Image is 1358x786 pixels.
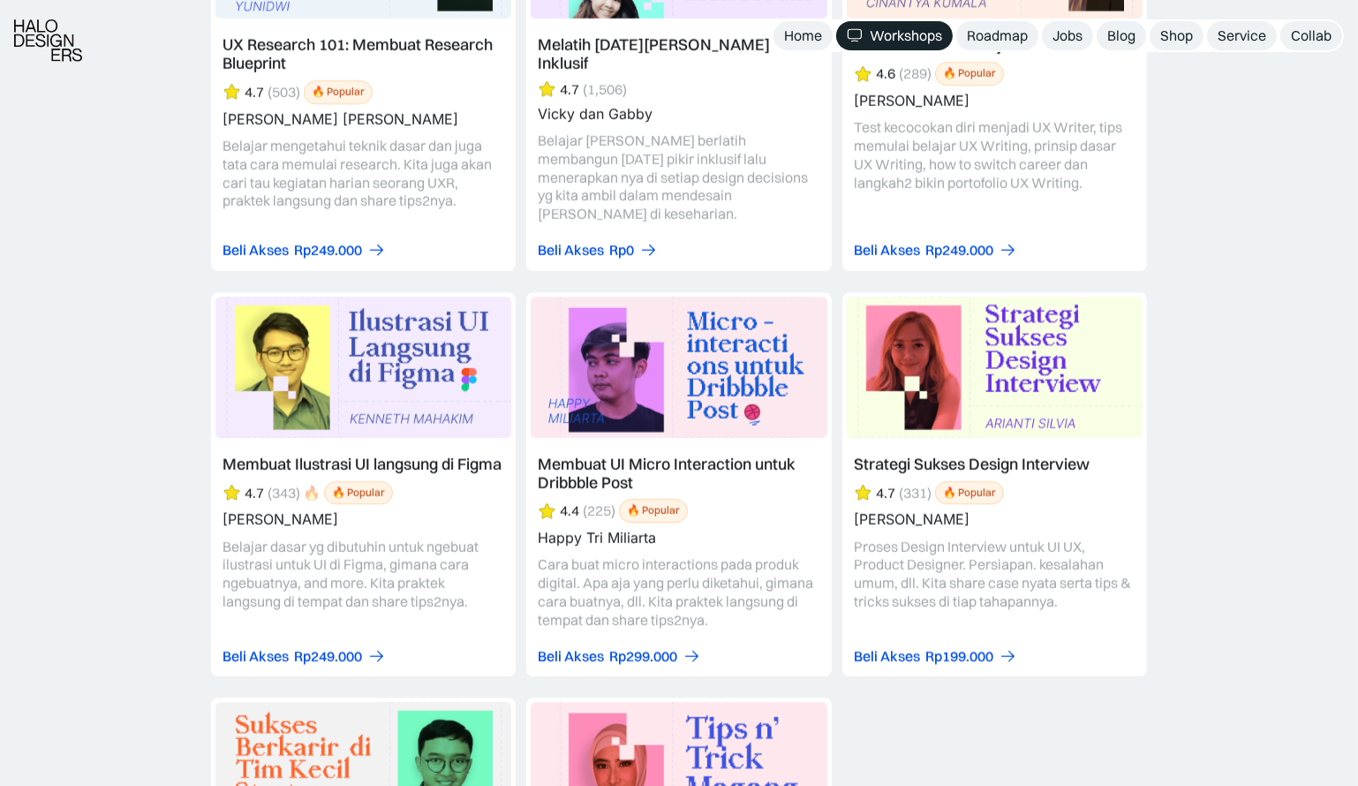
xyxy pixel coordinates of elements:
a: Jobs [1042,21,1093,50]
a: Home [773,21,833,50]
a: Beli AksesRp249.000 [223,647,386,666]
a: Blog [1097,21,1146,50]
a: Beli AksesRp199.000 [854,647,1017,666]
div: Rp249.000 [294,647,362,666]
div: Workshops [870,26,942,45]
div: Beli Akses [223,647,289,666]
div: Rp199.000 [925,647,993,666]
div: Beli Akses [538,647,604,666]
a: Shop [1150,21,1203,50]
div: Home [784,26,822,45]
a: Collab [1280,21,1342,50]
div: Shop [1160,26,1193,45]
div: Beli Akses [854,241,920,260]
div: Rp249.000 [294,241,362,260]
a: Beli AksesRp299.000 [538,647,701,666]
div: Collab [1291,26,1332,45]
div: Roadmap [967,26,1028,45]
div: Beli Akses [854,647,920,666]
a: Service [1207,21,1277,50]
a: Roadmap [956,21,1038,50]
div: Rp0 [609,241,634,260]
a: Beli AksesRp0 [538,241,658,260]
div: Service [1218,26,1266,45]
div: Rp299.000 [609,647,677,666]
div: Beli Akses [538,241,604,260]
a: Beli AksesRp249.000 [854,241,1017,260]
a: Workshops [836,21,953,50]
div: Blog [1107,26,1135,45]
div: Jobs [1052,26,1083,45]
div: Beli Akses [223,241,289,260]
div: Rp249.000 [925,241,993,260]
a: Beli AksesRp249.000 [223,241,386,260]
